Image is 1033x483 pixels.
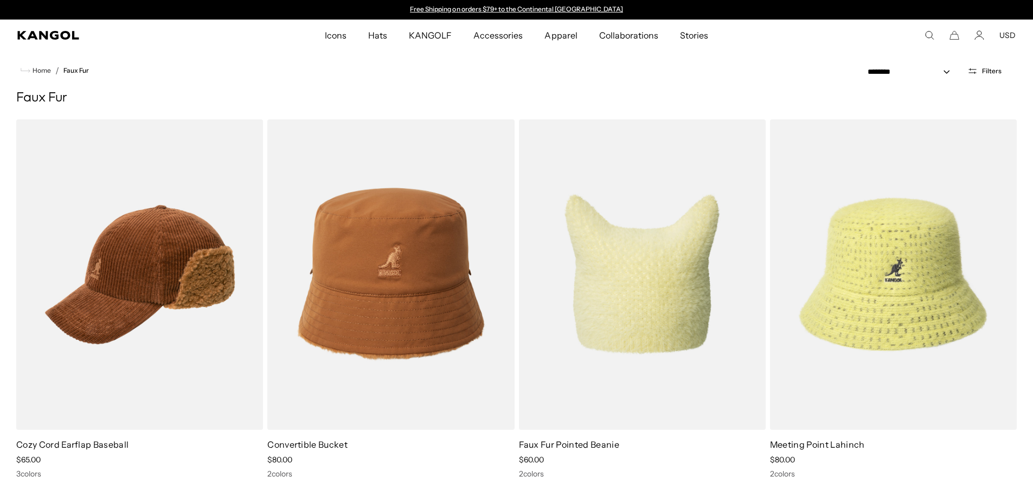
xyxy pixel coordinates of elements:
button: Open filters [961,66,1008,76]
a: Faux Fur Pointed Beanie [519,439,619,450]
span: Hats [368,20,387,51]
div: 2 colors [770,469,1017,479]
div: Announcement [405,5,628,14]
span: $80.00 [267,455,292,465]
img: Cozy Cord Earflap Baseball [16,119,263,430]
a: Stories [669,20,719,51]
a: Apparel [534,20,588,51]
span: Collaborations [599,20,658,51]
select: Sort by: Featured [863,66,961,78]
img: Meeting Point Lahinch [770,119,1017,430]
div: 3 colors [16,469,263,479]
span: Icons [325,20,347,51]
div: 1 of 2 [405,5,628,14]
span: $65.00 [16,455,41,465]
span: $60.00 [519,455,544,465]
a: Account [974,30,984,40]
a: Home [21,66,51,75]
span: Accessories [473,20,523,51]
a: Convertible Bucket [267,439,348,450]
a: KANGOLF [398,20,463,51]
a: Accessories [463,20,534,51]
a: Free Shipping on orders $79+ to the Continental [GEOGRAPHIC_DATA] [410,5,623,13]
span: Apparel [544,20,577,51]
h1: Faux Fur [16,90,1017,106]
a: Collaborations [588,20,669,51]
span: Stories [680,20,708,51]
span: Filters [982,67,1002,75]
button: Cart [949,30,959,40]
img: Faux Fur Pointed Beanie [519,119,766,430]
a: Cozy Cord Earflap Baseball [16,439,129,450]
span: $80.00 [770,455,795,465]
span: KANGOLF [409,20,452,51]
img: Convertible Bucket [267,119,514,430]
span: Home [30,67,51,74]
slideshow-component: Announcement bar [405,5,628,14]
button: USD [999,30,1016,40]
a: Icons [314,20,357,51]
div: 2 colors [267,469,514,479]
a: Kangol [17,31,215,40]
li: / [51,64,59,77]
summary: Search here [925,30,934,40]
a: Faux Fur [63,67,89,74]
a: Hats [357,20,398,51]
div: 2 colors [519,469,766,479]
a: Meeting Point Lahinch [770,439,865,450]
